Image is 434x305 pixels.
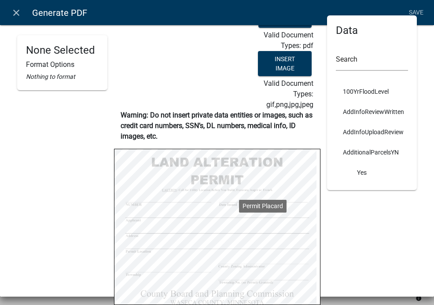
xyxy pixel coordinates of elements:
[336,24,408,37] h4: Data
[239,200,287,213] div: Permit Placard
[32,4,87,22] span: Generate PDF
[336,162,408,183] li: Yes
[336,122,408,142] li: AddInfoUploadReview
[405,4,427,21] a: Save
[26,73,75,80] i: Nothing to format
[11,7,22,18] i: close
[264,31,313,50] span: Valid Document Types: pdf
[26,44,99,57] h4: None Selected
[121,110,314,142] p: Warning: Do not insert private data entities or images, such as credit card numbers, SSN’s, DL nu...
[336,81,408,102] li: 100YrFloodLevel
[26,60,99,69] h6: Format Options
[336,102,408,122] li: AddInfoReviewWritten
[258,51,312,76] button: Insert Image
[264,79,313,109] span: Valid Document Types: gif,png,jpg,jpeg
[336,142,408,162] li: AdditionalParcelsYN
